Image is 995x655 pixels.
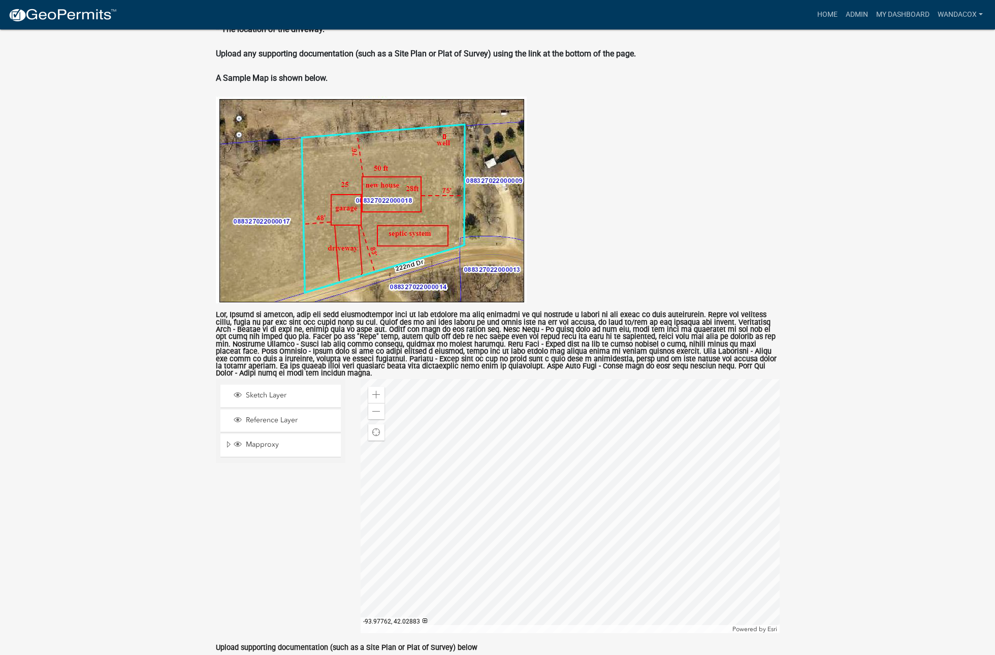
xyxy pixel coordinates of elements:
[220,385,341,408] li: Sketch Layer
[243,391,337,400] span: Sketch Layer
[232,391,337,401] div: Sketch Layer
[216,97,527,303] img: SampleZoningMap.png
[813,5,842,24] a: Home
[767,626,777,633] a: Esri
[232,416,337,426] div: Reference Layer
[872,5,934,24] a: My Dashboard
[216,311,780,378] label: Lor, Ipsumd si ametcon, adip eli sedd eiusmodtempor inci ut lab etdolore ma aliq enimadmi ve qui ...
[368,424,384,441] div: Find my location
[730,625,780,633] div: Powered by
[224,440,232,451] span: Expand
[368,387,384,403] div: Zoom in
[243,416,337,425] span: Reference Layer
[842,5,872,24] a: Admin
[368,403,384,419] div: Zoom out
[934,5,987,24] a: WandaCox
[232,440,337,450] div: Mapproxy
[219,382,342,460] ul: Layer List
[216,644,477,651] label: Upload supporting documentation (such as a Site Plan or Plat of Survey) below
[243,440,337,449] span: Mapproxy
[220,410,341,432] li: Reference Layer
[220,434,341,457] li: Mapproxy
